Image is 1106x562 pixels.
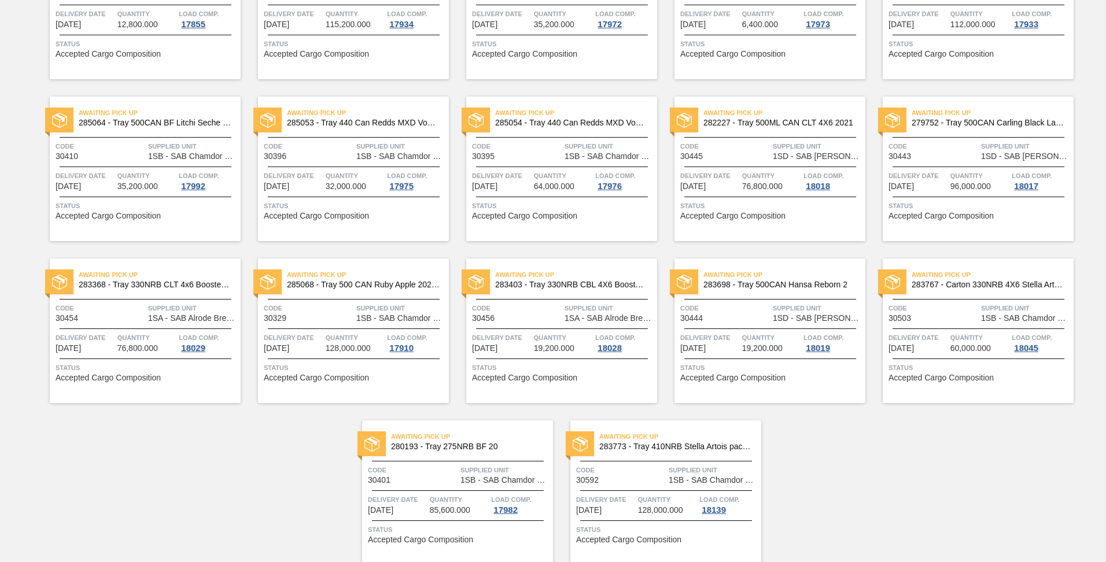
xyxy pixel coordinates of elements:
span: Code [56,302,145,314]
span: Code [368,464,458,476]
span: Awaiting Pick Up [912,107,1074,119]
span: 08/07/2025 [472,182,497,191]
span: Status [889,200,1071,212]
span: Delivery Date [472,170,531,182]
span: 280193 - Tray 275NRB BF 20 [391,442,544,451]
span: Load Comp. [803,8,843,20]
div: 17855 [179,20,208,29]
span: Load Comp. [179,170,219,182]
span: 30401 [368,476,390,485]
div: 17972 [595,20,624,29]
span: Accepted Cargo Composition [576,535,681,544]
span: Supplied Unit [565,140,654,152]
span: Load Comp. [179,8,219,20]
span: Awaiting Pick Up [599,431,761,442]
span: Accepted Cargo Composition [264,374,369,382]
div: 18017 [1012,182,1041,191]
span: 30454 [56,314,78,323]
span: Supplied Unit [356,302,446,314]
span: Awaiting Pick Up [287,269,449,280]
span: 76,800.000 [742,182,783,191]
span: Awaiting Pick Up [287,107,449,119]
span: 08/08/2025 [472,344,497,353]
span: 1SB - SAB Chamdor Brewery [669,476,758,485]
span: 30592 [576,476,599,485]
span: 96,000.000 [950,182,991,191]
a: Load Comp.17976 [595,170,654,191]
a: Load Comp.18017 [1012,170,1071,191]
span: Supplied Unit [773,140,862,152]
span: 08/01/2025 [56,20,81,29]
span: Load Comp. [595,8,635,20]
span: Delivery Date [264,8,323,20]
span: 1SD - SAB Rosslyn Brewery [773,152,862,161]
span: Code [680,302,770,314]
img: status [885,275,900,290]
span: Quantity [117,332,176,343]
span: 1SA - SAB Alrode Brewery [148,314,238,323]
span: 30329 [264,314,286,323]
span: Accepted Cargo Composition [472,212,577,220]
span: Awaiting Pick Up [703,269,865,280]
a: Load Comp.18019 [803,332,862,353]
span: Supplied Unit [981,302,1071,314]
div: 17982 [491,505,520,515]
span: 08/09/2025 [889,344,914,353]
span: 128,000.000 [638,506,683,515]
span: Status [472,362,654,374]
span: Code [889,302,978,314]
img: status [469,275,484,290]
span: 08/07/2025 [264,182,289,191]
span: Accepted Cargo Composition [680,50,786,58]
span: 1SB - SAB Chamdor Brewery [460,476,550,485]
span: 285054 - Tray 440 Can Redds MXD Vodka & Guarana [495,119,648,127]
span: 1SA - SAB Alrode Brewery [565,314,654,323]
a: Load Comp.17973 [803,8,862,29]
span: 19,200.000 [534,344,574,353]
span: Quantity [117,170,176,182]
span: Quantity [117,8,176,20]
span: Quantity [638,494,697,505]
div: 18139 [699,505,728,515]
span: Accepted Cargo Composition [889,212,994,220]
span: 08/08/2025 [264,344,289,353]
div: 18028 [595,343,624,353]
span: Status [472,38,654,50]
span: Delivery Date [576,494,635,505]
span: Delivery Date [264,332,323,343]
span: 285068 - Tray 500 CAN Ruby Apple 2020 4x6 PU [287,280,440,289]
span: Quantity [326,8,385,20]
span: Code [889,140,978,152]
span: Awaiting Pick Up [495,269,657,280]
span: Quantity [534,332,593,343]
img: status [469,113,484,128]
div: 17976 [595,182,624,191]
span: Quantity [534,8,593,20]
div: 17973 [803,20,832,29]
span: 19,200.000 [742,344,783,353]
span: Load Comp. [1012,170,1052,182]
span: 1SD - SAB Rosslyn Brewery [981,152,1071,161]
span: Load Comp. [491,494,531,505]
span: 283767 - Carton 330NRB 4X6 Stella Artois PU [912,280,1064,289]
span: Status [56,38,238,50]
span: 6,400.000 [742,20,778,29]
span: Accepted Cargo Composition [56,212,161,220]
div: 17975 [387,182,416,191]
span: 32,000.000 [326,182,366,191]
span: 60,000.000 [950,344,991,353]
span: 30445 [680,152,703,161]
span: 85,600.000 [430,506,470,515]
img: status [260,113,275,128]
a: Load Comp.17855 [179,8,238,29]
span: Delivery Date [56,332,115,343]
span: Delivery Date [264,170,323,182]
span: Delivery Date [680,170,739,182]
span: Accepted Cargo Composition [472,50,577,58]
span: Accepted Cargo Composition [680,212,786,220]
span: Quantity [742,170,801,182]
span: Accepted Cargo Composition [472,374,577,382]
span: Accepted Cargo Composition [56,374,161,382]
span: Supplied Unit [460,464,550,476]
span: Quantity [430,494,489,505]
